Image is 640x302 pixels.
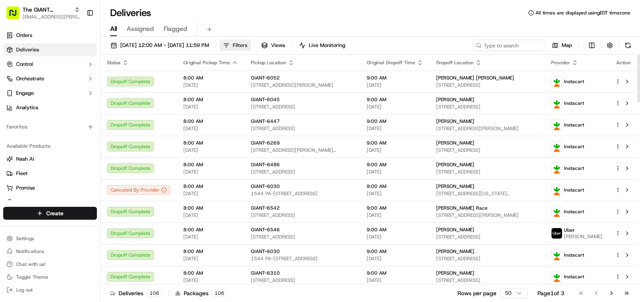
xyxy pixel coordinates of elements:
span: [DATE] [367,82,423,88]
span: GIANT-6045 [251,96,280,103]
span: [DATE] [183,277,238,284]
span: GIANT-6030 [251,248,280,255]
span: 8:00 AM [183,96,238,103]
button: Product Catalog [3,196,97,209]
span: Chat with us! [16,261,45,267]
span: 9:00 AM [367,248,423,255]
span: Instacart [564,78,584,85]
span: Control [16,61,33,68]
span: 8:00 AM [183,226,238,233]
img: Nash [8,8,24,24]
span: [STREET_ADDRESS][PERSON_NAME] [436,125,538,132]
span: Notifications [16,248,44,255]
button: Log out [3,284,97,296]
span: 8:00 AM [183,161,238,168]
span: [DATE] [183,255,238,262]
span: 9:00 AM [367,183,423,190]
img: profile_instacart_ahold_partner.png [552,120,562,130]
img: profile_instacart_ahold_partner.png [552,98,562,108]
span: 9:00 AM [367,226,423,233]
span: Filters [233,42,247,49]
span: Pylon [80,136,97,142]
img: 1736555255976-a54dd68f-1ca7-489b-9aae-adbdc363a1c4 [8,77,23,91]
span: GIANT-6052 [251,75,280,81]
span: Views [271,42,285,49]
span: API Documentation [76,116,129,124]
a: Powered byPylon [57,136,97,142]
span: [PERSON_NAME] [436,140,474,146]
a: Fleet [6,170,94,177]
span: [PERSON_NAME] [436,161,474,168]
a: Nash AI [6,155,94,163]
button: Canceled By Provider [107,185,170,195]
span: [STREET_ADDRESS] [251,125,354,132]
a: Orders [3,29,97,42]
div: Page 1 of 3 [537,289,564,297]
span: Original Dropoff Time [367,59,415,66]
span: Uber [564,227,575,233]
span: Instacart [564,208,584,215]
div: Action [615,59,632,66]
span: Instacart [564,165,584,171]
div: 📗 [8,117,14,124]
button: Engage [3,87,97,100]
span: [PERSON_NAME] [436,183,474,190]
span: 8:00 AM [183,140,238,146]
span: The GIANT Company [23,6,71,14]
span: Promise [16,184,35,192]
span: Assigned [127,24,154,34]
span: [STREET_ADDRESS] [436,277,538,284]
button: Nash AI [3,153,97,165]
span: [PERSON_NAME] [436,96,474,103]
span: 1544 PA-[STREET_ADDRESS] [251,190,354,197]
span: Flagged [164,24,187,34]
a: Deliveries [3,43,97,56]
a: Analytics [3,101,97,114]
span: [STREET_ADDRESS] [436,255,538,262]
span: [STREET_ADDRESS] [436,147,538,153]
span: [DATE] [183,125,238,132]
div: 106 [147,290,162,297]
span: GIANT-6486 [251,161,280,168]
div: Available Products [3,140,97,153]
span: 8:00 AM [183,205,238,211]
img: profile_instacart_ahold_partner.png [552,163,562,173]
span: [STREET_ADDRESS] [436,234,538,240]
span: Settings [16,235,34,242]
button: Filters [219,40,251,51]
img: profile_instacart_ahold_partner.png [552,271,562,282]
span: Toggle Theme [16,274,48,280]
span: Orders [16,32,32,39]
span: [DATE] 12:00 AM - [DATE] 11:59 PM [120,42,209,49]
span: [STREET_ADDRESS] [436,169,538,175]
span: Knowledge Base [16,116,62,124]
span: [STREET_ADDRESS] [436,82,538,88]
span: Map [562,42,572,49]
img: profile_uber_ahold_partner.png [552,228,562,239]
span: [STREET_ADDRESS] [251,277,354,284]
button: Chat with us! [3,259,97,270]
div: We're available if you need us! [27,85,102,91]
span: Original Pickup Time [183,59,230,66]
span: [DATE] [367,169,423,175]
span: [DATE] [183,169,238,175]
p: Welcome 👋 [8,32,146,45]
h1: Deliveries [110,6,151,19]
img: profile_instacart_ahold_partner.png [552,141,562,152]
span: Instacart [564,122,584,128]
span: All [110,24,117,34]
button: Live Monitoring [295,40,349,51]
span: Pickup Location [251,59,286,66]
span: GIANT-6542 [251,205,280,211]
span: All times are displayed using EDT timezone [535,10,630,16]
span: Nash AI [16,155,34,163]
button: Settings [3,233,97,244]
button: Refresh [622,40,634,51]
span: [STREET_ADDRESS][PERSON_NAME] [436,212,538,218]
a: 📗Knowledge Base [5,113,65,128]
span: Live Monitoring [309,42,345,49]
img: profile_instacart_ahold_partner.png [552,206,562,217]
span: 9:00 AM [367,75,423,81]
button: Control [3,58,97,71]
div: 106 [212,290,227,297]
